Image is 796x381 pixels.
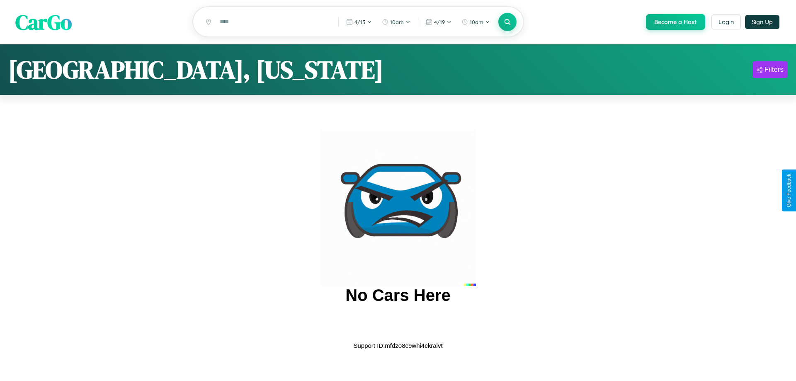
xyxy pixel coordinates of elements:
button: Login [711,15,741,29]
div: Give Feedback [786,174,792,207]
span: CarGo [15,7,72,36]
button: Sign Up [745,15,779,29]
div: Filters [764,66,784,74]
button: 10am [457,15,494,29]
button: 4/19 [422,15,456,29]
h2: No Cars Here [345,286,450,305]
span: 4 / 19 [434,19,445,25]
span: 4 / 15 [354,19,365,25]
h1: [GEOGRAPHIC_DATA], [US_STATE] [8,53,383,87]
button: 4/15 [342,15,376,29]
button: 10am [378,15,415,29]
span: 10am [390,19,404,25]
span: 10am [470,19,483,25]
p: Support ID: mfdzo8c9whi4ckralvt [353,340,442,351]
button: Become a Host [646,14,705,30]
button: Filters [752,61,788,78]
img: car [320,130,476,286]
